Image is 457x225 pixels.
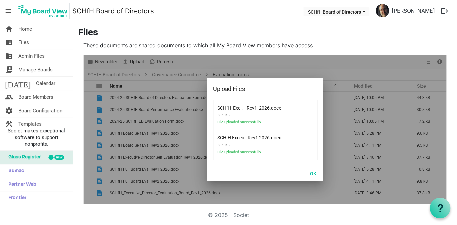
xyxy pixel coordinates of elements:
[18,104,62,117] span: Board Configuration
[217,111,287,120] span: 36.9 KB
[18,117,42,131] span: Templates
[5,117,13,131] span: construction
[217,140,287,150] span: 36.9 KB
[83,41,447,49] p: These documents are shared documents to which all My Board View members have access.
[208,212,249,218] a: © 2025 - Societ
[213,84,296,94] div: Upload Files
[18,49,45,63] span: Admin Files
[36,77,55,90] span: Calendar
[5,104,13,117] span: settings
[3,127,70,147] span: Societ makes exceptional software to support nonprofits.
[18,90,53,104] span: Board Members
[217,120,287,128] span: File uploaded successfully
[217,150,287,158] span: File uploaded successfully
[5,178,36,191] span: Partner Web
[2,5,15,17] span: menu
[16,3,70,19] img: My Board View Logo
[54,155,64,160] div: new
[389,4,438,17] a: [PERSON_NAME]
[18,22,32,36] span: Home
[5,164,24,178] span: Sumac
[5,63,13,76] span: switch_account
[303,7,369,16] button: SCHfH Board of Directors dropdownbutton
[438,4,452,18] button: logout
[16,3,72,19] a: My Board View Logo
[376,4,389,17] img: yBGpWBoWnom3Zw7BMdEWlLVUZpYoI47Jpb9souhwf1jEgJUyyu107S__lmbQQ54c4KKuLw7hNP5JKuvjTEF3_w_thumb.png
[5,151,41,164] span: Glass Register
[5,191,26,205] span: Frontier
[18,36,29,49] span: Files
[72,4,154,18] a: SCHfH Board of Directors
[5,90,13,104] span: people
[217,101,270,111] span: SCHfH_Executive_Director_Evaluation_Board_Rev1_2026.docx
[5,77,31,90] span: [DATE]
[5,22,13,36] span: home
[217,131,270,140] span: SCHfH Executive Director Self Evaluation Rev1 2026.docx
[306,169,320,178] button: OK
[18,63,53,76] span: Manage Boards
[5,49,13,63] span: folder_shared
[5,36,13,49] span: folder_shared
[78,28,452,39] h3: Files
